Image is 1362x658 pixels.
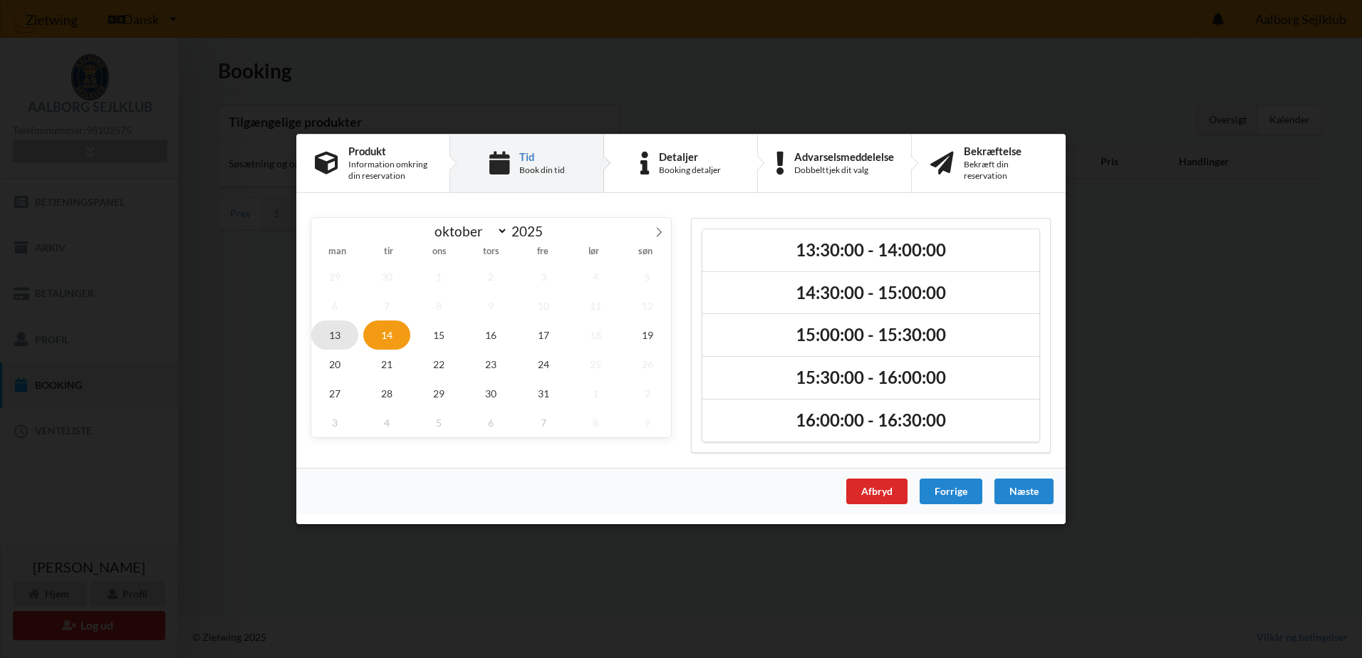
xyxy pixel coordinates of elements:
span: oktober 7, 2025 [363,291,410,320]
span: oktober 10, 2025 [520,291,567,320]
div: Bekræft din reservation [964,159,1047,182]
span: oktober 1, 2025 [415,262,462,291]
h2: 15:00:00 - 15:30:00 [712,324,1029,346]
span: tors [465,247,516,256]
span: november 6, 2025 [468,408,515,437]
span: november 8, 2025 [572,408,619,437]
span: tir [363,247,414,256]
span: oktober 3, 2025 [520,262,567,291]
span: søn [620,247,671,256]
span: oktober 16, 2025 [468,320,515,350]
span: november 7, 2025 [520,408,567,437]
input: Year [508,223,555,239]
span: oktober 4, 2025 [572,262,619,291]
span: ons [414,247,465,256]
span: oktober 31, 2025 [520,379,567,408]
span: oktober 24, 2025 [520,350,567,379]
div: Tid [519,151,565,162]
span: oktober 9, 2025 [468,291,515,320]
span: oktober 14, 2025 [363,320,410,350]
h2: 14:30:00 - 15:00:00 [712,282,1029,304]
span: september 30, 2025 [363,262,410,291]
span: oktober 21, 2025 [363,350,410,379]
div: Advarselsmeddelelse [794,151,894,162]
span: oktober 8, 2025 [415,291,462,320]
div: Book din tid [519,164,565,176]
span: oktober 12, 2025 [624,291,671,320]
span: fre [517,247,568,256]
span: oktober 17, 2025 [520,320,567,350]
h2: 15:30:00 - 16:00:00 [712,367,1029,389]
span: november 4, 2025 [363,408,410,437]
span: oktober 18, 2025 [572,320,619,350]
select: Month [427,222,508,240]
span: november 5, 2025 [415,408,462,437]
h2: 16:00:00 - 16:30:00 [712,409,1029,432]
span: november 3, 2025 [311,408,358,437]
span: oktober 5, 2025 [624,262,671,291]
span: november 2, 2025 [624,379,671,408]
div: Afbryd [846,479,908,504]
span: man [311,247,363,256]
div: Næste [994,479,1054,504]
span: oktober 19, 2025 [624,320,671,350]
div: Dobbelttjek dit valg [794,164,894,176]
span: november 1, 2025 [572,379,619,408]
span: oktober 28, 2025 [363,379,410,408]
span: oktober 2, 2025 [468,262,515,291]
div: Forrige [920,479,982,504]
span: oktober 27, 2025 [311,379,358,408]
span: oktober 20, 2025 [311,350,358,379]
span: oktober 29, 2025 [415,379,462,408]
span: oktober 11, 2025 [572,291,619,320]
span: oktober 23, 2025 [468,350,515,379]
h2: 13:30:00 - 14:00:00 [712,239,1029,261]
span: oktober 13, 2025 [311,320,358,350]
span: oktober 25, 2025 [572,350,619,379]
span: oktober 15, 2025 [415,320,462,350]
span: lør [568,247,620,256]
span: oktober 6, 2025 [311,291,358,320]
span: september 29, 2025 [311,262,358,291]
span: oktober 26, 2025 [624,350,671,379]
div: Bekræftelse [964,145,1047,157]
span: oktober 30, 2025 [468,379,515,408]
div: Detaljer [659,151,721,162]
div: Produkt [348,145,431,157]
div: Information omkring din reservation [348,159,431,182]
span: oktober 22, 2025 [415,350,462,379]
div: Booking detaljer [659,164,721,176]
span: november 9, 2025 [624,408,671,437]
